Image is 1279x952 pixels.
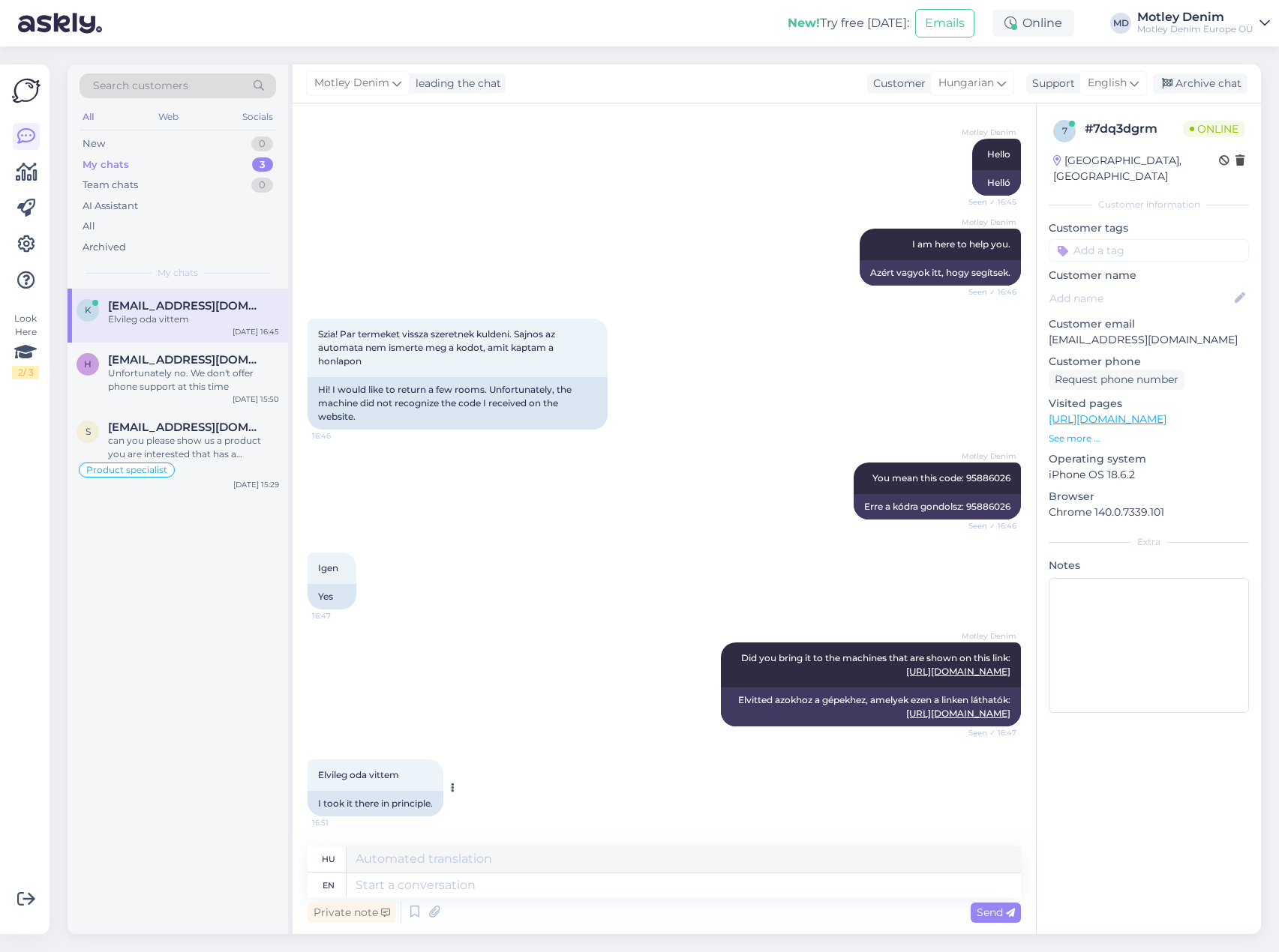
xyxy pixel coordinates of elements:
[960,286,1016,298] span: Seen ✓ 16:46
[155,107,182,127] div: Web
[1049,220,1249,236] p: Customer tags
[108,434,279,461] div: can you please show us a product you are interested that has a incomplete size chart?
[318,769,399,780] span: Elvileg oda vittem
[83,219,95,234] div: All
[1049,198,1249,211] div: Customer information
[108,313,279,326] div: Elvileg oda vittem
[1088,75,1127,91] span: English
[251,178,273,193] div: 0
[906,666,1010,677] a: [URL][DOMAIN_NAME]
[1049,396,1249,412] p: Visited pages
[83,178,138,193] div: Team chats
[308,903,396,923] div: Private note
[987,148,1010,160] span: Hello
[108,299,264,313] span: kemenesadam@gmail.com
[158,266,198,280] span: My chats
[1049,432,1249,445] p: See more ...
[860,260,1021,286] div: Azért vagyok itt, hogy segítsek.
[1110,13,1131,34] div: MD
[1053,153,1219,184] div: [GEOGRAPHIC_DATA], [GEOGRAPHIC_DATA]
[108,421,264,434] span: samiaut74@gmail.com
[252,157,273,172] div: 3
[1026,76,1075,91] div: Support
[1049,451,1249,467] p: Operating system
[1062,125,1067,136] span: 7
[854,494,1021,519] div: Erre a kódra gondolsz: 95886026
[960,520,1016,531] span: Seen ✓ 16:46
[86,426,91,437] span: s
[1049,268,1249,283] p: Customer name
[84,358,92,370] span: h
[233,326,279,337] div: [DATE] 16:45
[83,157,129,172] div: My chats
[83,240,126,255] div: Archived
[912,238,1010,250] span: I am here to help you.
[314,75,389,91] span: Motley Denim
[867,76,926,91] div: Customer
[1049,239,1249,262] input: Add a tag
[312,430,368,442] span: 16:46
[239,107,276,127] div: Socials
[992,10,1074,37] div: Online
[960,217,1016,228] span: Motley Denim
[1085,120,1184,138] div: # 7dq3dgrm
[960,630,1016,642] span: Motley Denim
[85,304,92,316] span: k
[1049,535,1249,549] div: Extra
[108,367,279,394] div: Unfortunately no. We don't offer phone support at this time
[1049,467,1249,483] p: iPhone OS 18.6.2
[960,451,1016,462] span: Motley Denim
[318,328,557,367] span: Szia! Par termeket vissza szeretnek kuldeni. Sajnos az automata nem ismerte meg a kodot, amit kap...
[86,466,167,475] span: Product specialist
[312,817,368,828] span: 16:51
[308,584,356,609] div: Yes
[12,76,41,105] img: Askly Logo
[83,199,138,214] div: AI Assistant
[906,708,1010,719] a: [URL][DOMAIN_NAME]
[1049,558,1249,573] p: Notes
[1049,354,1249,370] p: Customer phone
[1049,412,1166,426] a: [URL][DOMAIN_NAME]
[1137,11,1253,23] div: Motley Denim
[938,75,994,91] span: Hungarian
[960,127,1016,138] span: Motley Denim
[80,107,97,127] div: All
[1153,73,1247,94] div: Archive chat
[1049,489,1249,504] p: Browser
[108,353,264,367] span: herve.laposte@orange.fr
[1049,316,1249,332] p: Customer email
[83,136,105,151] div: New
[1049,504,1249,520] p: Chrome 140.0.7339.101
[12,366,39,379] div: 2 / 3
[960,727,1016,738] span: Seen ✓ 16:47
[721,687,1021,726] div: Elvitted azokhoz a gépekhez, amelyek ezen a linken láthatók:
[1137,23,1253,35] div: Motley Denim Europe OÜ
[1137,11,1270,35] a: Motley DenimMotley Denim Europe OÜ
[1184,121,1244,137] span: Online
[12,312,39,379] div: Look Here
[308,791,443,816] div: I took it there in principle.
[410,76,501,91] div: leading the chat
[788,16,820,30] b: New!
[1049,332,1249,348] p: [EMAIL_ADDRESS][DOMAIN_NAME]
[251,136,273,151] div: 0
[972,170,1021,196] div: Helló
[741,652,1010,677] span: Did you bring it to the machines that are shown on this link:
[788,14,909,32] div: Try free [DATE]:
[308,377,608,430] div: Hi! I would like to return a few rooms. Unfortunately, the machine did not recognize the code I r...
[977,906,1015,919] span: Send
[312,610,368,621] span: 16:47
[323,873,335,898] div: en
[1049,290,1232,307] input: Add name
[233,394,279,405] div: [DATE] 15:50
[960,196,1016,208] span: Seen ✓ 16:45
[1049,370,1184,390] div: Request phone number
[872,472,1010,483] span: You mean this code: 95886026
[93,78,188,94] span: Search customers
[318,562,338,573] span: Igen
[322,846,335,872] div: hu
[915,9,974,37] button: Emails
[233,479,279,490] div: [DATE] 15:29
